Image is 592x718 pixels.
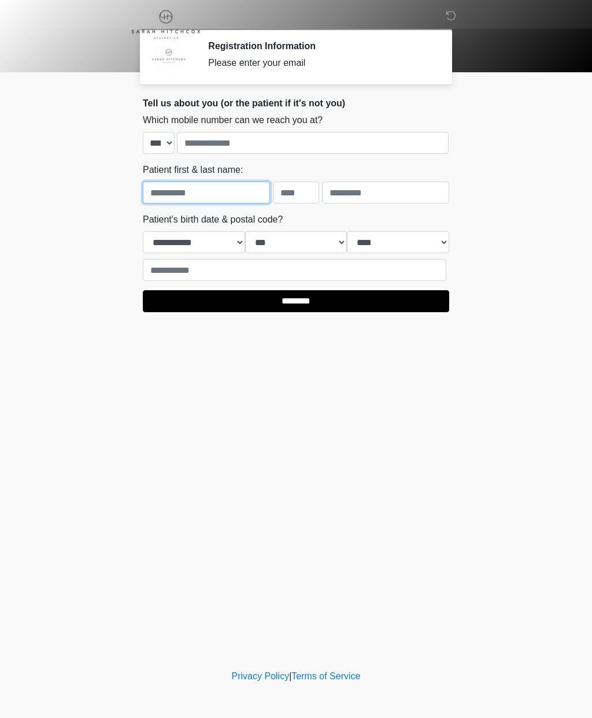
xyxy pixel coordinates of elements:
[143,213,283,227] label: Patient's birth date & postal code?
[131,9,201,39] img: Sarah Hitchcox Aesthetics Logo
[208,56,432,70] div: Please enter your email
[232,671,290,681] a: Privacy Policy
[151,40,186,75] img: Agent Avatar
[143,98,449,109] h2: Tell us about you (or the patient if it's not you)
[291,671,360,681] a: Terms of Service
[289,671,291,681] a: |
[143,113,323,127] label: Which mobile number can we reach you at?
[143,163,243,177] label: Patient first & last name:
